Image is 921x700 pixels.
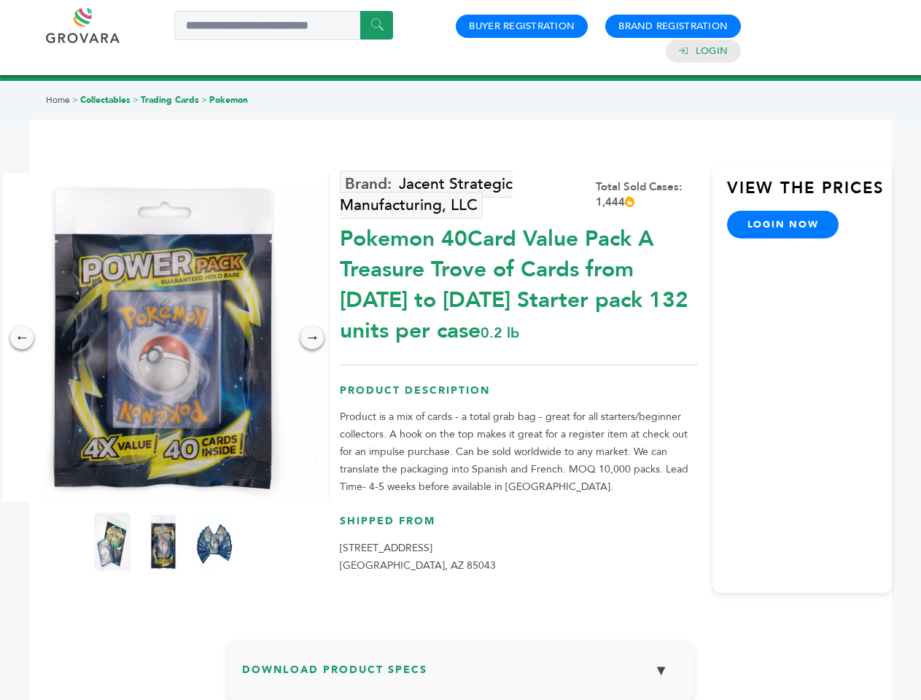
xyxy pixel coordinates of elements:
img: Pokemon 40-Card Value Pack – A Treasure Trove of Cards from 1996 to 2024 - Starter pack! 132 unit... [196,513,233,571]
a: Collectables [80,94,131,106]
img: Pokemon 40-Card Value Pack – A Treasure Trove of Cards from 1996 to 2024 - Starter pack! 132 unit... [145,513,182,571]
a: Login [696,44,728,58]
a: Trading Cards [141,94,199,106]
span: > [72,94,78,106]
h3: View the Prices [727,177,892,211]
div: Total Sold Cases: 1,444 [596,179,698,210]
p: [STREET_ADDRESS] [GEOGRAPHIC_DATA], AZ 85043 [340,540,698,575]
a: Buyer Registration [469,20,575,33]
a: login now [727,211,839,238]
h3: Shipped From [340,514,698,540]
span: > [201,94,207,106]
h3: Product Description [340,384,698,409]
button: ▼ [643,655,680,686]
span: > [133,94,139,106]
h3: Download Product Specs [242,655,680,697]
span: 0.2 lb [481,323,519,343]
input: Search a product or brand... [174,11,393,40]
p: Product is a mix of cards - a total grab bag - great for all starters/beginner collectors. A hook... [340,408,698,496]
img: Pokemon 40-Card Value Pack – A Treasure Trove of Cards from 1996 to 2024 - Starter pack! 132 unit... [94,513,131,571]
div: Pokemon 40Card Value Pack A Treasure Trove of Cards from [DATE] to [DATE] Starter pack 132 units ... [340,217,698,346]
a: Jacent Strategic Manufacturing, LLC [340,171,513,219]
a: Brand Registration [618,20,728,33]
div: → [300,326,324,349]
a: Pokemon [209,94,248,106]
div: ← [10,326,34,349]
a: Home [46,94,70,106]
